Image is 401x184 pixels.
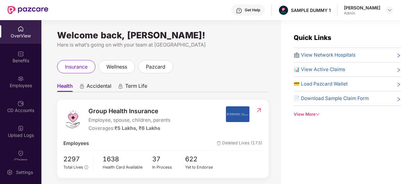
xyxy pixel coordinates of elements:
[217,141,221,145] img: deleteIcon
[115,125,160,131] span: ₹5 Lakhs, ₹6 Lakhs
[152,164,185,170] div: In Process
[396,53,401,59] span: right
[294,111,401,118] div: View More
[79,83,85,89] div: animation
[291,7,331,13] div: SAMPLE DUMMY 1
[88,116,170,124] span: Employee, spouse, children, parents
[88,106,170,116] span: Group Health Insurance
[8,6,48,14] img: New Pazcare Logo
[294,51,356,59] span: 🏥 View Network Hospitals
[63,165,83,170] span: Total Lives
[57,41,269,49] div: Here is what’s going on with your team at [GEOGRAPHIC_DATA]
[387,8,392,13] img: svg+xml;base64,PHN2ZyBpZD0iRHJvcGRvd24tMzJ4MzIiIHhtbG5zPSJodHRwOi8vd3d3LnczLm9yZy8yMDAwL3N2ZyIgd2...
[185,154,218,164] span: 622
[279,6,288,15] img: Pazcare_Alternative_logo-01-01.png
[65,63,88,71] span: insurance
[57,33,269,38] div: Welcome back, [PERSON_NAME]!
[152,154,185,164] span: 37
[63,140,89,147] span: Employees
[18,75,24,82] img: svg+xml;base64,PHN2ZyBpZD0iRW1wbG95ZWVzIiB4bWxucz0iaHR0cDovL3d3dy53My5vcmcvMjAwMC9zdmciIHdpZHRoPS...
[14,169,35,176] div: Settings
[185,164,218,170] div: Yet to Endorse
[226,106,249,122] img: insurerIcon
[125,83,147,92] span: Term Life
[63,110,82,129] img: logo
[245,8,260,13] div: Get Help
[294,34,331,42] span: Quick Links
[84,165,88,169] span: info-circle
[344,5,380,11] div: [PERSON_NAME]
[18,51,24,57] img: svg+xml;base64,PHN2ZyBpZD0iQmVuZWZpdHMiIHhtbG5zPSJodHRwOi8vd3d3LnczLm9yZy8yMDAwL3N2ZyIgd2lkdGg9Ij...
[146,63,165,71] span: pazcard
[18,26,24,32] img: svg+xml;base64,PHN2ZyBpZD0iSG9tZSIgeG1sbnM9Imh0dHA6Ly93d3cudzMub3JnLzIwMDAvc3ZnIiB3aWR0aD0iMjAiIG...
[18,150,24,156] img: svg+xml;base64,PHN2ZyBpZD0iQ2xhaW0iIHhtbG5zPSJodHRwOi8vd3d3LnczLm9yZy8yMDAwL3N2ZyIgd2lkdGg9IjIwIi...
[57,83,73,92] span: Health
[18,100,24,107] img: svg+xml;base64,PHN2ZyBpZD0iQ0RfQWNjb3VudHMiIGRhdGEtbmFtZT0iQ0QgQWNjb3VudHMiIHhtbG5zPSJodHRwOi8vd3...
[63,154,88,164] span: 2297
[87,83,111,92] span: Accidental
[294,95,369,102] span: 📄 Download Sample Claim Form
[106,63,127,71] span: wellness
[294,66,345,73] span: 📊 View Active Claims
[217,140,262,147] span: Deleted Lives (173)
[396,67,401,73] span: right
[7,169,13,176] img: svg+xml;base64,PHN2ZyBpZD0iU2V0dGluZy0yMHgyMCIgeG1sbnM9Imh0dHA6Ly93d3cudzMub3JnLzIwMDAvc3ZnIiB3aW...
[118,83,123,89] div: animation
[236,8,242,14] img: svg+xml;base64,PHN2ZyBpZD0iSGVscC0zMngzMiIgeG1sbnM9Imh0dHA6Ly93d3cudzMub3JnLzIwMDAvc3ZnIiB3aWR0aD...
[103,154,152,164] span: 1638
[344,11,380,16] div: Admin
[256,107,262,113] img: RedirectIcon
[396,81,401,88] span: right
[396,96,401,102] span: right
[18,125,24,131] img: svg+xml;base64,PHN2ZyBpZD0iVXBsb2FkX0xvZ3MiIGRhdGEtbmFtZT0iVXBsb2FkIExvZ3MiIHhtbG5zPSJodHRwOi8vd3...
[294,80,348,88] span: 💳 Load Pazcard Wallet
[103,164,152,170] div: Health Card Available
[88,125,170,132] div: Coverages:
[316,112,320,116] span: down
